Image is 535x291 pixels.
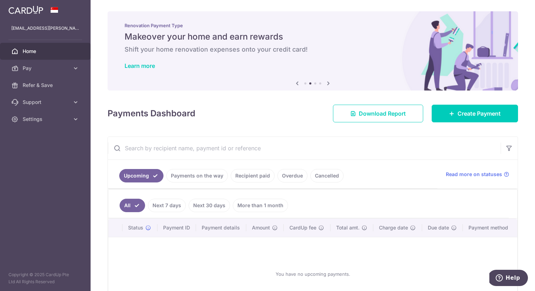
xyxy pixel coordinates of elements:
[120,199,145,212] a: All
[119,169,163,182] a: Upcoming
[125,31,501,42] h5: Makeover your home and earn rewards
[446,171,509,178] a: Read more on statuses
[359,109,406,118] span: Download Report
[458,109,501,118] span: Create Payment
[23,65,69,72] span: Pay
[108,11,518,91] img: Renovation banner
[148,199,186,212] a: Next 7 days
[379,224,408,231] span: Charge date
[23,48,69,55] span: Home
[336,224,359,231] span: Total amt.
[108,107,195,120] h4: Payments Dashboard
[108,137,501,159] input: Search by recipient name, payment id or reference
[489,270,528,287] iframe: Opens a widget where you can find more information
[277,169,307,182] a: Overdue
[432,105,518,122] a: Create Payment
[23,116,69,123] span: Settings
[333,105,423,122] a: Download Report
[428,224,449,231] span: Due date
[189,199,230,212] a: Next 30 days
[11,25,79,32] p: [EMAIL_ADDRESS][PERSON_NAME][DOMAIN_NAME]
[252,224,270,231] span: Amount
[125,23,501,28] p: Renovation Payment Type
[23,99,69,106] span: Support
[233,199,288,212] a: More than 1 month
[463,219,517,237] th: Payment method
[157,219,196,237] th: Payment ID
[125,45,501,54] h6: Shift your home renovation expenses onto your credit card!
[289,224,316,231] span: CardUp fee
[125,62,155,69] a: Learn more
[196,219,246,237] th: Payment details
[8,6,43,14] img: CardUp
[310,169,344,182] a: Cancelled
[166,169,228,182] a: Payments on the way
[231,169,275,182] a: Recipient paid
[446,171,502,178] span: Read more on statuses
[23,82,69,89] span: Refer & Save
[128,224,143,231] span: Status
